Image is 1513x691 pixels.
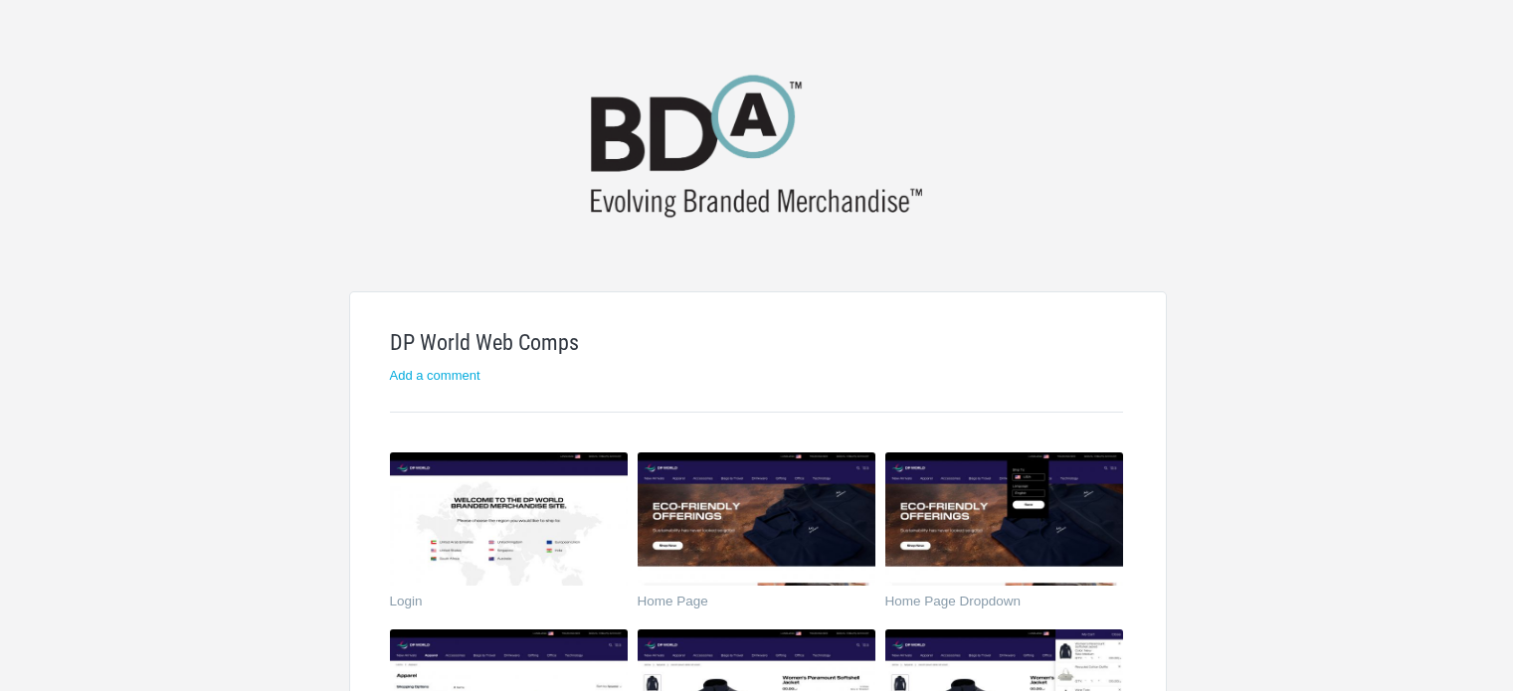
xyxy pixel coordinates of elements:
img: bdainc186_ngcsu1_thumb.jpg [390,452,628,586]
a: Login [390,595,604,614]
img: bdainc186_527g7y_thumb.jpg [638,452,875,586]
h1: DP World Web Comps [390,332,1123,354]
a: Home Page Dropdown [885,595,1099,614]
img: bdainc186_klz9ht_thumb.jpg [885,452,1123,586]
a: Add a comment [390,368,480,383]
img: bdainc186-logo_20190904153128.png [567,65,946,228]
a: Home Page [638,595,851,614]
